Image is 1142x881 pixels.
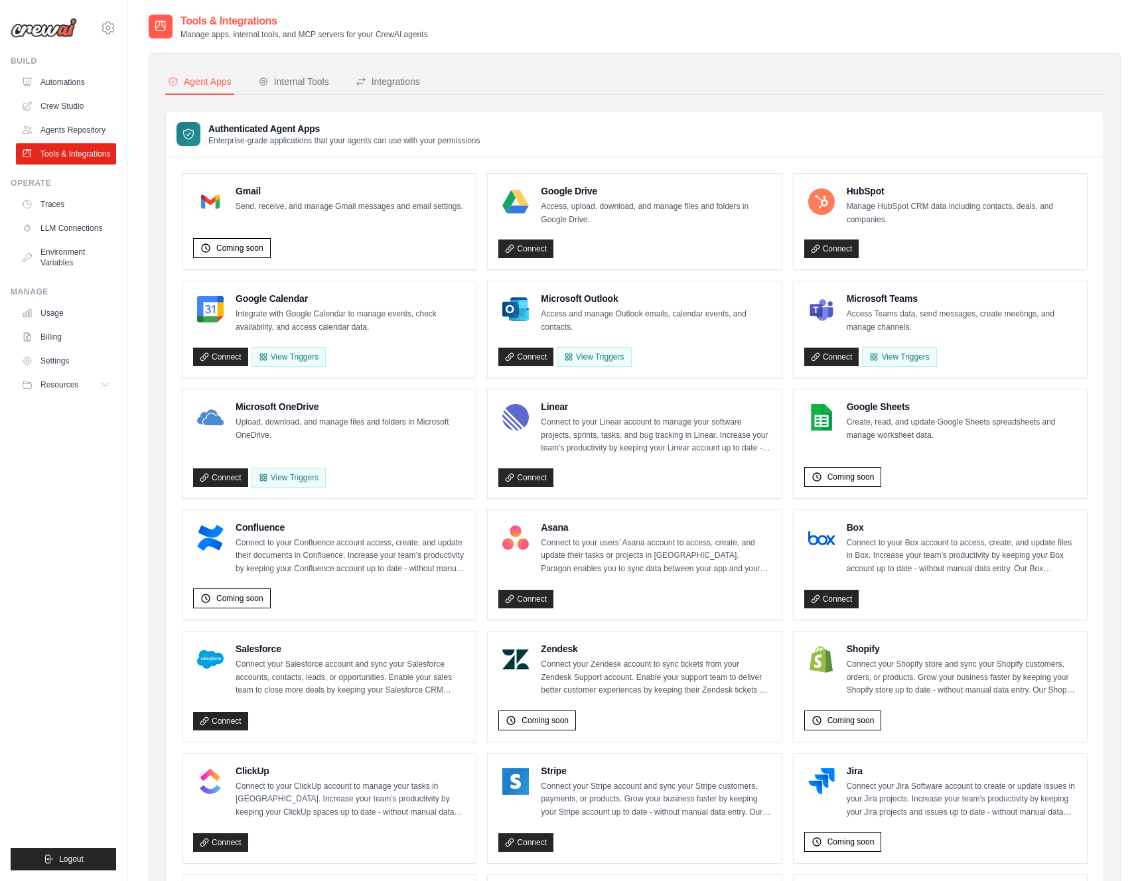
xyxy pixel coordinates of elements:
[827,715,875,726] span: Coming soon
[11,178,116,188] div: Operate
[193,468,248,487] a: Connect
[808,404,835,431] img: Google Sheets Logo
[236,416,465,442] p: Upload, download, and manage files and folders in Microsoft OneDrive.
[236,400,465,413] h4: Microsoft OneDrive
[236,521,465,534] h4: Confluence
[847,292,1076,305] h4: Microsoft Teams
[541,642,770,655] h4: Zendesk
[804,590,859,608] a: Connect
[193,712,248,730] a: Connect
[208,122,480,135] h3: Authenticated Agent Apps
[862,347,936,367] : View Triggers
[502,768,529,795] img: Stripe Logo
[847,780,1076,819] p: Connect your Jira Software account to create or update issues in your Jira projects. Increase you...
[16,350,116,372] a: Settings
[16,143,116,165] a: Tools & Integrations
[808,188,835,215] img: HubSpot Logo
[557,347,631,367] : View Triggers
[16,194,116,215] a: Traces
[197,768,224,795] img: ClickUp Logo
[236,780,465,819] p: Connect to your ClickUp account to manage your tasks in [GEOGRAPHIC_DATA]. Increase your team’s p...
[258,75,329,88] div: Internal Tools
[808,646,835,673] img: Shopify Logo
[236,292,465,305] h4: Google Calendar
[236,308,465,334] p: Integrate with Google Calendar to manage events, check availability, and access calendar data.
[847,400,1076,413] h4: Google Sheets
[827,472,875,482] span: Coming soon
[541,537,770,576] p: Connect to your users’ Asana account to access, create, and update their tasks or projects in [GE...
[498,468,553,487] a: Connect
[541,658,770,697] p: Connect your Zendesk account to sync tickets from your Zendesk Support account. Enable your suppo...
[16,303,116,324] a: Usage
[16,218,116,239] a: LLM Connections
[808,525,835,551] img: Box Logo
[236,200,463,214] p: Send, receive, and manage Gmail messages and email settings.
[197,296,224,322] img: Google Calendar Logo
[197,404,224,431] img: Microsoft OneDrive Logo
[168,75,232,88] div: Agent Apps
[11,287,116,297] div: Manage
[827,837,875,847] span: Coming soon
[180,29,428,40] p: Manage apps, internal tools, and MCP servers for your CrewAI agents
[847,642,1076,655] h4: Shopify
[498,833,553,852] a: Connect
[251,347,326,367] button: View Triggers
[541,521,770,534] h4: Asana
[808,296,835,322] img: Microsoft Teams Logo
[804,348,859,366] a: Connect
[847,200,1076,226] p: Manage HubSpot CRM data including contacts, deals, and companies.
[236,537,465,576] p: Connect to your Confluence account access, create, and update their documents in Confluence. Incr...
[502,646,529,673] img: Zendesk Logo
[502,404,529,431] img: Linear Logo
[16,96,116,117] a: Crew Studio
[541,416,770,455] p: Connect to your Linear account to manage your software projects, sprints, tasks, and bug tracking...
[59,854,84,864] span: Logout
[180,13,428,29] h2: Tools & Integrations
[16,241,116,273] a: Environment Variables
[236,642,465,655] h4: Salesforce
[498,590,553,608] a: Connect
[498,239,553,258] a: Connect
[541,292,770,305] h4: Microsoft Outlook
[165,70,234,95] button: Agent Apps
[541,308,770,334] p: Access and manage Outlook emails, calendar events, and contacts.
[541,764,770,778] h4: Stripe
[11,848,116,870] button: Logout
[193,833,248,852] a: Connect
[847,308,1076,334] p: Access Teams data, send messages, create meetings, and manage channels.
[16,119,116,141] a: Agents Repository
[502,188,529,215] img: Google Drive Logo
[808,768,835,795] img: Jira Logo
[502,296,529,322] img: Microsoft Outlook Logo
[356,75,420,88] div: Integrations
[541,184,770,198] h4: Google Drive
[502,525,529,551] img: Asana Logo
[236,764,465,778] h4: ClickUp
[216,243,263,253] span: Coming soon
[541,400,770,413] h4: Linear
[847,521,1076,534] h4: Box
[216,593,263,604] span: Coming soon
[251,468,326,488] : View Triggers
[847,537,1076,576] p: Connect to your Box account to access, create, and update files in Box. Increase your team’s prod...
[498,348,553,366] a: Connect
[16,72,116,93] a: Automations
[197,646,224,673] img: Salesforce Logo
[11,56,116,66] div: Build
[208,135,480,146] p: Enterprise-grade applications that your agents can use with your permissions
[353,70,423,95] button: Integrations
[40,379,78,390] span: Resources
[804,239,859,258] a: Connect
[522,715,569,726] span: Coming soon
[236,184,463,198] h4: Gmail
[197,525,224,551] img: Confluence Logo
[847,764,1076,778] h4: Jira
[541,200,770,226] p: Access, upload, download, and manage files and folders in Google Drive.
[847,658,1076,697] p: Connect your Shopify store and sync your Shopify customers, orders, or products. Grow your busine...
[16,326,116,348] a: Billing
[255,70,332,95] button: Internal Tools
[197,188,224,215] img: Gmail Logo
[541,780,770,819] p: Connect your Stripe account and sync your Stripe customers, payments, or products. Grow your busi...
[193,348,248,366] a: Connect
[236,658,465,697] p: Connect your Salesforce account and sync your Salesforce accounts, contacts, leads, or opportunit...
